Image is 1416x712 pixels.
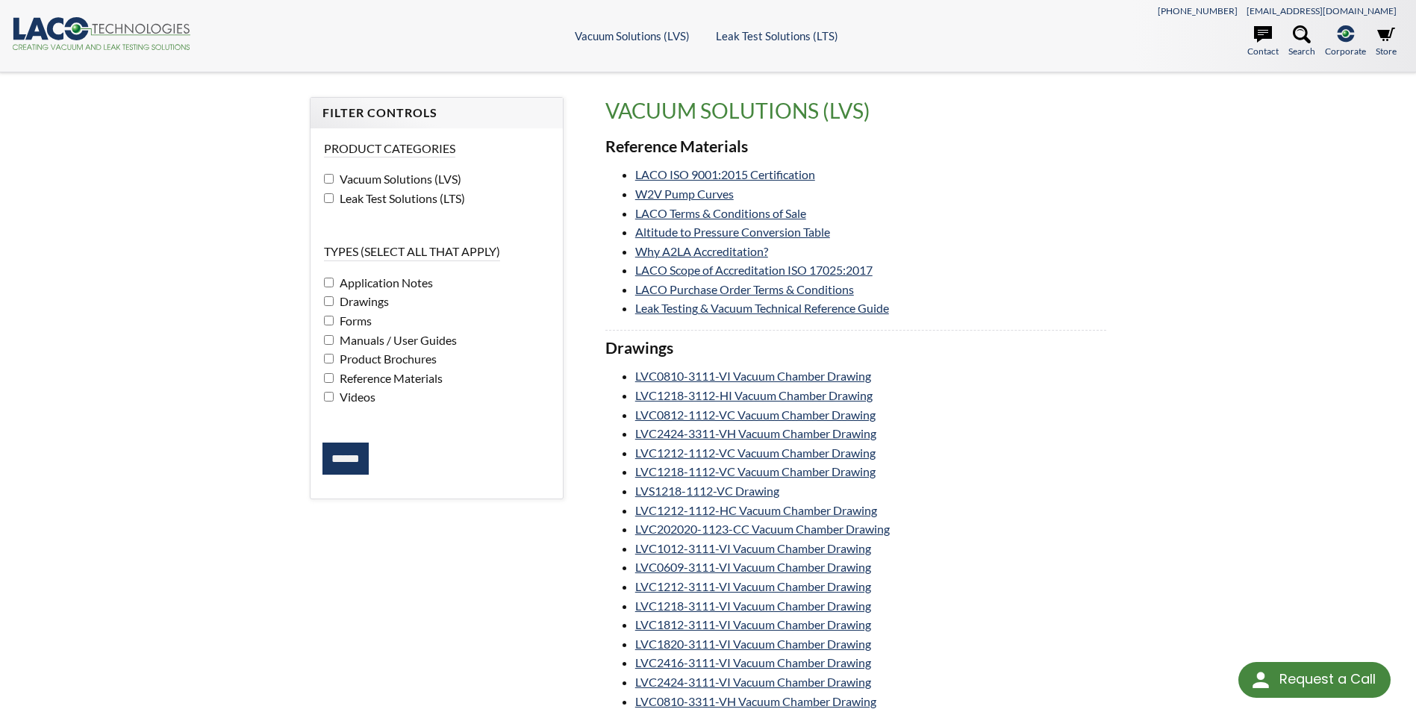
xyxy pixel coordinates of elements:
legend: Product Categories [324,140,455,157]
span: Product Brochures [336,352,437,366]
a: LVC2424-3111-VI Vacuum Chamber Drawing [635,675,871,689]
span: Leak Test Solutions (LTS) [336,191,465,205]
span: Videos [336,390,375,404]
a: LACO ISO 9001:2015 Certification [635,167,815,181]
a: Leak Testing & Vacuum Technical Reference Guide [635,301,889,315]
input: Forms [324,316,334,325]
a: LVC1218-3112-HI Vacuum Chamber Drawing [635,388,873,402]
span: Vacuum Solutions (LVS) [336,172,461,186]
a: LVC1212-1112-VC Vacuum Chamber Drawing [635,446,876,460]
a: LACO Terms & Conditions of Sale [635,206,806,220]
a: Store [1376,25,1397,58]
a: [EMAIL_ADDRESS][DOMAIN_NAME] [1247,5,1397,16]
a: LVC0810-3311-VH Vacuum Chamber Drawing [635,694,876,708]
a: LACO Purchase Order Terms & Conditions [635,282,854,296]
a: LVC1812-3111-VI Vacuum Chamber Drawing [635,617,871,631]
span: Manuals / User Guides [336,333,457,347]
a: LVC202020-1123-CC Vacuum Chamber Drawing [635,522,890,536]
h4: Filter Controls [322,105,550,121]
a: Why A2LA Accreditation? [635,244,768,258]
span: Forms [336,313,372,328]
legend: Types (select all that apply) [324,243,500,260]
a: LVC2424-3311-VH Vacuum Chamber Drawing [635,426,876,440]
span: translation missing: en.product_groups.Vacuum Solutions (LVS) [605,98,870,123]
a: LVC1212-3111-VI Vacuum Chamber Drawing [635,579,871,593]
input: Leak Test Solutions (LTS) [324,193,334,203]
a: Contact [1247,25,1279,58]
a: Leak Test Solutions (LTS) [716,29,838,43]
div: Request a Call [1238,662,1391,698]
a: LVC1218-1112-VC Vacuum Chamber Drawing [635,464,876,478]
span: Drawings [336,294,389,308]
a: LVC1820-3111-VI Vacuum Chamber Drawing [635,637,871,651]
input: Drawings [324,296,334,306]
input: Product Brochures [324,354,334,363]
div: Request a Call [1279,662,1376,696]
a: LACO Scope of Accreditation ISO 17025:2017 [635,263,873,277]
h3: Drawings [605,338,1106,359]
img: round button [1249,668,1273,692]
span: Application Notes [336,275,433,290]
input: Vacuum Solutions (LVS) [324,174,334,184]
input: Manuals / User Guides [324,335,334,345]
a: LVC1212-1112-HC Vacuum Chamber Drawing [635,503,877,517]
a: Altitude to Pressure Conversion Table [635,225,830,239]
a: W2V Pump Curves [635,187,734,201]
a: LVC0609-3111-VI Vacuum Chamber Drawing [635,560,871,574]
a: Search [1288,25,1315,58]
input: Application Notes [324,278,334,287]
a: LVC0812-1112-VC Vacuum Chamber Drawing [635,407,876,422]
input: Reference Materials [324,373,334,383]
a: LVC1012-3111-VI Vacuum Chamber Drawing [635,541,871,555]
a: LVC1218-3111-VI Vacuum Chamber Drawing [635,599,871,613]
a: [PHONE_NUMBER] [1158,5,1238,16]
a: LVS1218-1112-VC Drawing [635,484,779,498]
a: Vacuum Solutions (LVS) [575,29,690,43]
a: LVC2416-3111-VI Vacuum Chamber Drawing [635,655,871,669]
input: Videos [324,392,334,402]
h3: Reference Materials [605,137,1106,157]
a: LVC0810-3111-VI Vacuum Chamber Drawing [635,369,871,383]
span: Corporate [1325,44,1366,58]
span: Reference Materials [336,371,443,385]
